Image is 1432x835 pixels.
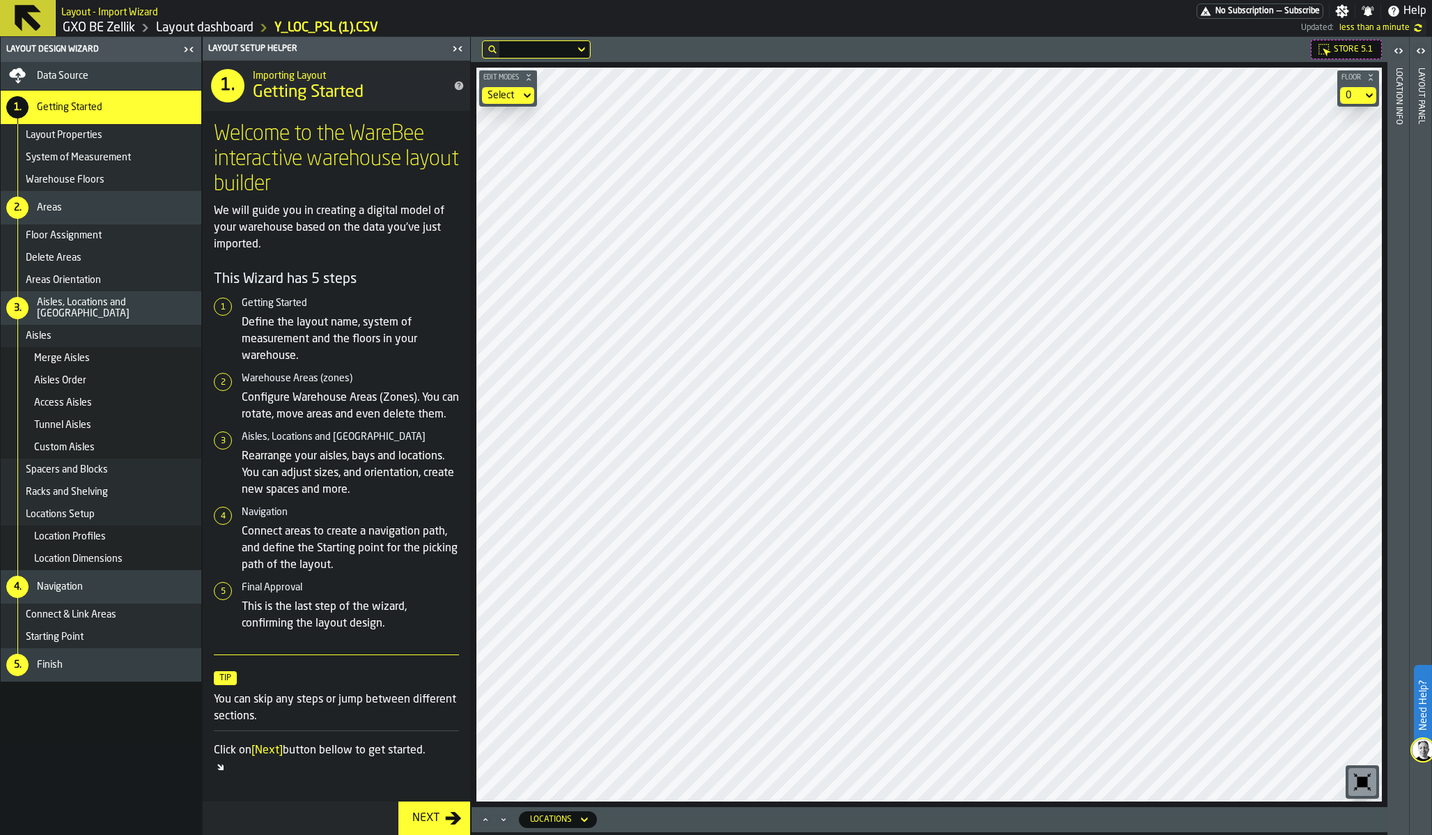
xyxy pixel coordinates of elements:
button: button- [1337,70,1379,84]
div: Layout Design Wizard [3,45,179,54]
span: [Next] [251,745,283,756]
li: menu Getting Started [1,91,201,124]
span: System of Measurement [26,152,131,163]
span: Getting Started [37,102,102,113]
div: 1. [211,69,244,102]
span: Spacers and Blocks [26,464,108,475]
div: DropdownMenuValue-locations [519,811,597,828]
li: menu Racks and Shelving [1,481,201,503]
button: Minimize [495,813,512,827]
li: menu Aisles [1,325,201,347]
span: Finish [37,659,63,671]
span: Layout Properties [26,130,102,141]
header: Layout Design Wizard [1,37,201,62]
p: We will guide you in creating a digital model of your warehouse based on the data you've just imp... [214,203,459,253]
div: DropdownMenuValue-locations [530,815,572,825]
p: Define the layout name, system of measurement and the floors in your warehouse. [242,314,459,365]
h4: This Wizard has 5 steps [214,270,459,289]
span: Location Profiles [34,531,106,542]
span: Edit Modes [481,74,522,82]
header: Location Info [1387,37,1409,835]
p: This is the last step of the wizard, confirming the layout design. [242,599,459,632]
div: DropdownMenuValue-default-floor [1340,87,1376,104]
div: 4. [6,576,29,598]
label: button-toggle-Close me [448,40,467,57]
span: Floor [1339,74,1364,82]
span: Tunnel Aisles [34,420,91,431]
span: Areas [37,202,62,213]
li: menu Areas [1,191,201,224]
div: Layout Setup Helper [205,44,448,54]
h6: Final Approval [242,582,459,593]
span: Updated: [1301,23,1334,33]
span: Aisles [26,330,52,342]
label: button-toggle-Open [1411,40,1431,65]
span: Aisles, Locations and [GEOGRAPHIC_DATA] [37,297,196,319]
li: menu Tunnel Aisles [1,414,201,436]
h6: Getting Started [242,298,459,309]
button: button- [479,70,537,84]
svg: Reset zoom and position [1351,771,1373,793]
header: Layout Setup Helper [203,37,470,61]
div: Next [407,810,445,827]
div: hide filter [488,45,497,54]
li: menu Spacers and Blocks [1,459,201,481]
span: Tip [214,671,237,685]
li: menu Starting Point [1,626,201,648]
button: Maximize [477,813,494,827]
div: Layout panel [1416,65,1426,832]
p: Configure Warehouse Areas (Zones). You can rotate, move areas and even delete them. [242,390,459,423]
li: menu Areas Orientation [1,269,201,291]
li: menu Data Source [1,62,201,91]
span: Merge Aisles [34,353,90,364]
h2: Sub Title [253,68,437,82]
header: Layout panel [1410,37,1431,835]
div: 5. [6,654,29,676]
div: Location Info [1394,65,1403,832]
h6: Aisles, Locations and [GEOGRAPHIC_DATA] [242,431,459,443]
li: menu Aisles, Locations and Bays [1,291,201,325]
h1: Welcome to the WareBee interactive warehouse layout builder [214,122,459,197]
span: Subscribe [1284,6,1320,16]
label: button-toggle-Help [1381,3,1432,20]
span: Starting Point [26,631,84,643]
span: Data Source [37,70,88,82]
button: button-Next [398,802,470,835]
div: title-Getting Started [203,61,470,111]
label: button-toggle-Settings [1330,4,1355,18]
span: Racks and Shelving [26,487,108,498]
p: You can skip any steps or jump between different sections. [214,691,459,725]
label: button-toggle-Open [1389,40,1408,65]
nav: Breadcrumb [61,20,681,36]
span: Aisles Order [34,375,86,386]
div: 2. [6,197,29,219]
h6: Navigation [242,507,459,518]
span: Access Aisles [34,397,92,408]
div: 3. [6,297,29,319]
h6: Warehouse Areas (zones) [242,373,459,384]
li: menu Warehouse Floors [1,169,201,191]
span: Navigation [37,581,83,592]
div: button-toolbar-undefined [1346,765,1379,799]
li: menu Delete Areas [1,247,201,269]
li: menu Merge Aisles [1,347,201,369]
label: button-toggle-Notifications [1355,4,1380,18]
li: menu Aisles Order [1,369,201,392]
li: menu Access Aisles [1,392,201,414]
a: link-to-/wh/i/5fa160b1-7992-442a-9057-4226e3d2ae6d/import/layout/d28f43dd-f73d-4a75-89e1-59ae3d5c... [274,20,378,36]
div: DropdownMenuValue-none [488,90,515,101]
li: menu Location Profiles [1,526,201,548]
span: 19/09/2025, 21:01:31 [1339,23,1410,33]
li: menu Connect & Link Areas [1,604,201,626]
span: — [1277,6,1282,16]
h2: Sub Title [61,4,158,18]
div: DropdownMenuValue-none [482,87,534,104]
li: menu Navigation [1,570,201,604]
div: Menu Subscription [1197,3,1323,19]
label: Need Help? [1415,666,1431,744]
a: link-to-/wh/i/5fa160b1-7992-442a-9057-4226e3d2ae6d [63,20,135,36]
div: DropdownMenuValue-default-floor [1346,90,1357,101]
li: menu Finish [1,648,201,682]
span: Floor Assignment [26,230,102,241]
li: menu Locations Setup [1,503,201,526]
